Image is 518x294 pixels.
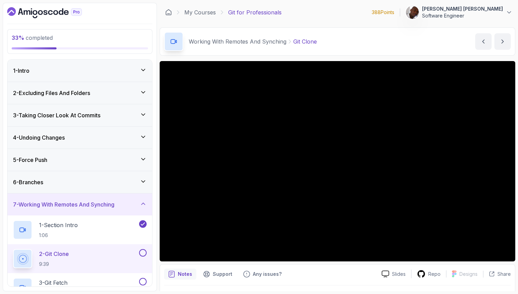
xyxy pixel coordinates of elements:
[459,271,478,278] p: Designs
[376,270,411,278] a: Slides
[228,8,282,16] p: Git for Professionals
[293,37,317,46] p: Git Clone
[189,37,286,46] p: Working With Remotes And Synching
[8,193,152,215] button: 7-Working With Remotes And Synching
[12,34,24,41] span: 33 %
[39,232,78,239] p: 1:06
[178,271,192,278] p: Notes
[8,82,152,104] button: 2-Excluding Files And Folders
[12,34,53,41] span: completed
[8,149,152,171] button: 5-Force Push
[13,111,100,119] h3: 3 - Taking Closer Look At Commits
[406,5,513,19] button: user profile image[PERSON_NAME] [PERSON_NAME]Software Engineer
[39,221,78,229] p: 1 - Section Intro
[13,200,114,209] h3: 7 - Working With Remotes And Synching
[422,5,503,12] p: [PERSON_NAME] [PERSON_NAME]
[411,270,446,278] a: Repo
[8,60,152,82] button: 1-Intro
[494,33,511,50] button: next content
[475,33,492,50] button: previous content
[184,8,216,16] a: My Courses
[13,220,147,239] button: 1-Section Intro1:06
[8,127,152,149] button: 4-Undoing Changes
[392,271,406,278] p: Slides
[239,269,286,280] button: Feedback button
[39,250,69,258] p: 2 - Git Clone
[7,7,98,18] a: Dashboard
[406,6,419,19] img: user profile image
[39,261,69,268] p: 9:39
[213,271,232,278] p: Support
[13,156,47,164] h3: 5 - Force Push
[13,89,90,97] h3: 2 - Excluding Files And Folders
[164,269,196,280] button: notes button
[39,279,67,287] p: 3 - Git Fetch
[428,271,441,278] p: Repo
[199,269,236,280] button: Support button
[13,133,65,142] h3: 4 - Undoing Changes
[372,9,394,16] p: 388 Points
[13,178,43,186] h3: 6 - Branches
[8,171,152,193] button: 6-Branches
[13,67,29,75] h3: 1 - Intro
[160,61,515,261] iframe: 2 - git clone
[8,104,152,126] button: 3-Taking Closer Look At Commits
[13,249,147,268] button: 2-Git Clone9:39
[497,271,511,278] p: Share
[165,9,172,16] a: Dashboard
[253,271,282,278] p: Any issues?
[422,12,503,19] p: Software Engineer
[483,271,511,278] button: Share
